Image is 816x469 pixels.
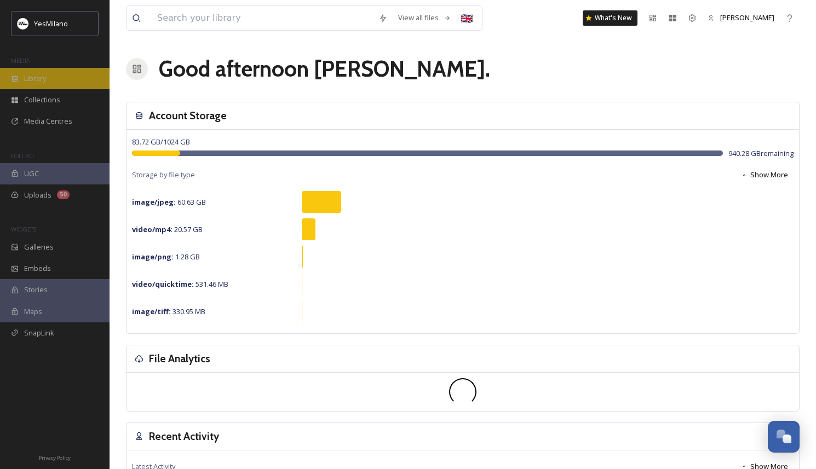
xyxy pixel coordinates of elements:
span: SnapLink [24,328,54,338]
h3: File Analytics [149,351,210,367]
strong: image/png : [132,252,174,262]
span: Collections [24,95,60,105]
h1: Good afternoon [PERSON_NAME] . [159,53,490,85]
a: Privacy Policy [39,450,71,464]
span: COLLECT [11,152,35,160]
span: 83.72 GB / 1024 GB [132,137,190,147]
span: Privacy Policy [39,454,71,461]
span: MEDIA [11,56,30,65]
div: 50 [57,190,70,199]
span: [PERSON_NAME] [720,13,774,22]
span: Galleries [24,242,54,252]
span: Embeds [24,263,51,274]
strong: video/quicktime : [132,279,194,289]
strong: image/tiff : [132,306,171,316]
span: 531.46 MB [132,279,228,289]
span: Storage by file type [132,170,195,180]
span: 60.63 GB [132,197,206,207]
span: WIDGETS [11,225,36,233]
span: Media Centres [24,116,72,126]
input: Search your library [152,6,373,30]
span: Library [24,73,46,84]
h3: Account Storage [149,108,227,124]
button: Open Chat [768,421,800,453]
span: Uploads [24,190,51,200]
a: What's New [583,10,637,26]
span: 20.57 GB [132,224,203,234]
a: View all files [393,7,457,28]
div: 🇬🇧 [457,8,476,28]
img: Logo%20YesMilano%40150x.png [18,18,28,29]
span: YesMilano [34,19,68,28]
span: 1.28 GB [132,252,200,262]
h3: Recent Activity [149,429,219,444]
span: 330.95 MB [132,306,205,316]
span: Maps [24,306,42,317]
a: [PERSON_NAME] [702,7,780,28]
span: UGC [24,169,39,179]
span: Stories [24,285,48,295]
span: 940.28 GB remaining [728,148,794,159]
strong: image/jpeg : [132,197,176,207]
strong: video/mp4 : [132,224,173,234]
button: Show More [735,164,794,186]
